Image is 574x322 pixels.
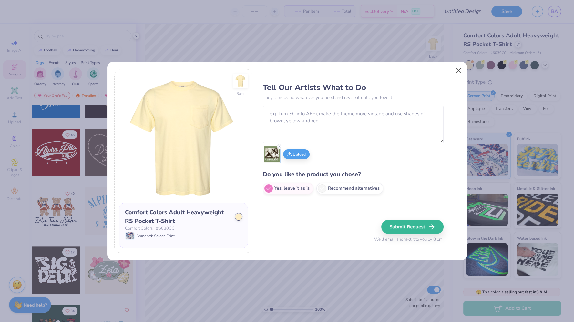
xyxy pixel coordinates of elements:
button: Submit Request [381,220,444,234]
img: Front [119,74,248,203]
img: Back [234,75,247,87]
span: Comfort Colors [125,226,153,232]
h4: Do you like the product you chose? [263,170,444,179]
h3: Tell Our Artists What to Do [263,83,444,92]
label: Recommend alternatives [316,183,383,194]
div: Back [236,91,245,96]
button: Close [452,65,464,77]
button: Upload [283,149,310,159]
div: Comfort Colors Adult Heavyweight RS Pocket T-Shirt [125,208,230,226]
p: They’ll mock up whatever you need and revise it until you love it. [263,94,444,101]
span: # 6030CC [156,226,175,232]
label: Yes, leave it as is [263,183,313,194]
span: We’ll email and text it to you by 8 pm. [374,236,444,243]
img: Standard: Screen Print [126,232,134,239]
span: Standard: Screen Print [137,233,175,239]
